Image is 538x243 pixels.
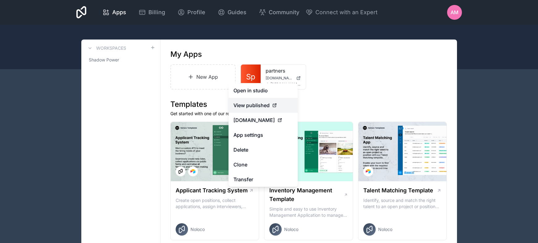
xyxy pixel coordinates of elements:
a: Guides [213,6,251,19]
a: Transfer [228,172,298,187]
a: App settings [228,128,298,142]
p: Simple and easy to use Inventory Management Application to manage your stock, orders and Manufact... [269,206,348,218]
span: Guides [228,8,246,17]
span: Noloco [284,226,298,233]
span: Apps [112,8,126,17]
span: AM [450,9,459,16]
h1: My Apps [170,49,202,59]
a: Community [254,6,304,19]
span: [PERSON_NAME][EMAIL_ADDRESS][DOMAIN_NAME] [271,82,301,87]
a: Sp [241,65,261,89]
a: New App [170,64,236,90]
span: [DOMAIN_NAME] [233,116,275,124]
a: [DOMAIN_NAME] [228,113,298,128]
p: Create open positions, collect applications, assign interviewers, centralise candidate feedback a... [176,197,254,210]
a: Open in studio [228,83,298,98]
img: Airtable Logo [190,169,195,174]
span: Billing [148,8,165,17]
a: partners [266,67,301,74]
span: Shadow Power [89,57,119,63]
h1: Talent Matching Template [363,186,433,195]
span: Profile [187,8,205,17]
a: Billing [134,6,170,19]
p: Identify, source and match the right talent to an open project or position with our Talent Matchi... [363,197,442,210]
button: Connect with an Expert [305,8,378,17]
span: Connect with an Expert [315,8,378,17]
span: Noloco [190,226,205,233]
a: [DOMAIN_NAME] [266,76,301,81]
span: View published [233,102,270,109]
h1: Templates [170,99,447,109]
span: [DOMAIN_NAME] [266,76,294,81]
span: Sp [246,72,255,82]
h1: Applicant Tracking System [176,186,248,195]
h1: Inventory Management Template [269,186,344,203]
p: Get started with one of our ready-made templates [170,111,447,117]
span: Community [269,8,299,17]
a: Workspaces [86,44,126,52]
button: Delete [228,142,298,157]
a: Clone [228,157,298,172]
a: View published [228,98,298,113]
span: Noloco [378,226,392,233]
a: Profile [173,6,210,19]
a: Shadow Power [86,54,155,65]
img: Airtable Logo [366,169,371,174]
h3: Workspaces [96,45,126,51]
a: Apps [97,6,131,19]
